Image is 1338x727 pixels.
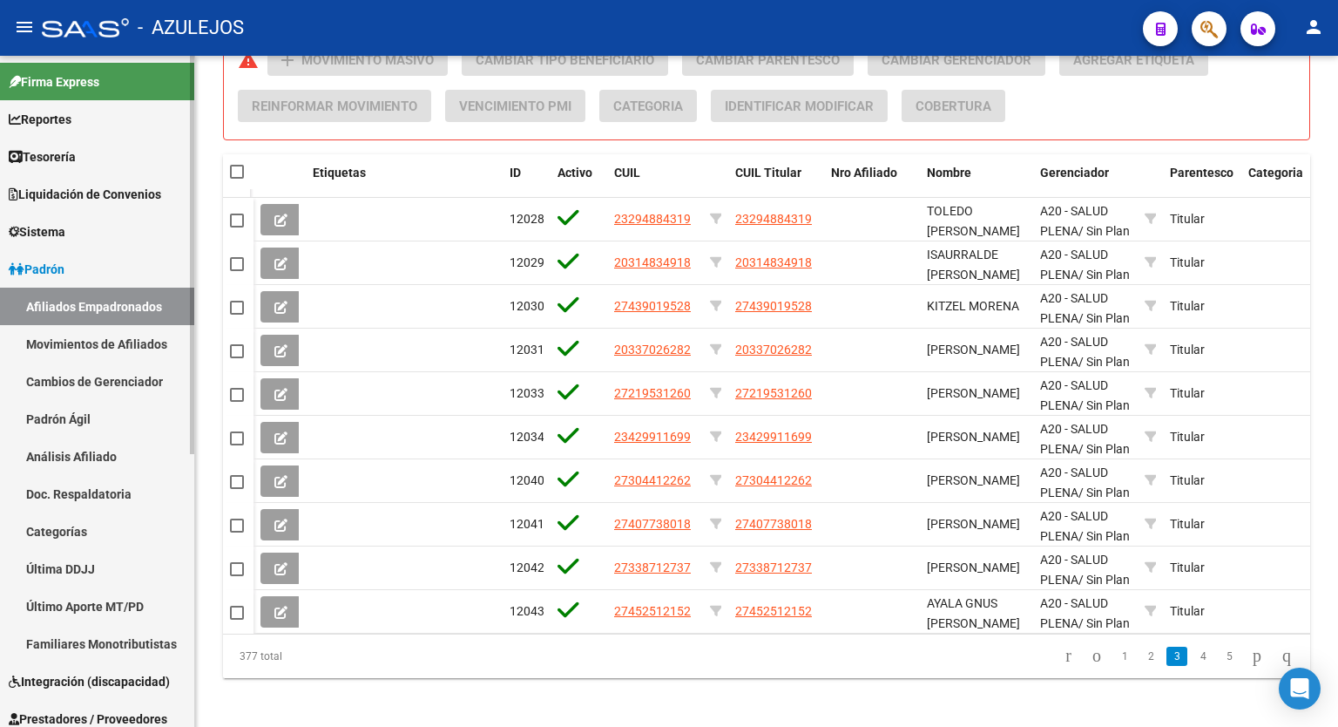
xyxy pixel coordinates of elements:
a: go to previous page [1085,647,1109,666]
datatable-header-cell: Parentesco [1163,154,1241,212]
button: Identificar Modificar [711,90,888,122]
button: Cambiar Tipo Beneficiario [462,44,668,76]
li: page 2 [1138,642,1164,671]
button: Cambiar Parentesco [682,44,854,76]
span: Titular [1170,255,1205,269]
button: Movimiento Masivo [267,44,448,76]
span: KITZEL MORENA [927,299,1019,313]
span: A20 - SALUD PLENA [1040,509,1108,543]
span: / Sin Plan [1078,529,1130,543]
a: 4 [1193,647,1213,666]
span: A20 - SALUD PLENA [1040,422,1108,456]
a: 3 [1166,647,1187,666]
span: A20 - SALUD PLENA [1040,553,1108,587]
span: Titular [1170,517,1205,531]
button: Cambiar Gerenciador [868,44,1045,76]
span: 20314834918 [614,255,691,269]
span: Titular [1170,299,1205,313]
span: A20 - SALUD PLENA [1040,248,1108,282]
span: [PERSON_NAME] [927,561,1020,574]
span: Identificar Modificar [725,99,874,114]
span: 12043 [510,604,544,618]
div: 377 total [223,635,437,678]
span: A20 - SALUD PLENA [1040,335,1108,369]
span: / Sin Plan [1078,268,1130,282]
span: / Sin Plan [1078,224,1130,238]
span: 27338712737 [614,561,691,574]
span: 23429911699 [614,430,691,444]
span: 20337026282 [614,343,691,357]
span: Titular [1170,561,1205,574]
div: Open Intercom Messenger [1279,668,1321,710]
mat-icon: person [1303,17,1324,37]
button: Categoria [599,90,697,122]
span: 12034 [510,430,544,444]
span: [PERSON_NAME] [927,343,1020,357]
span: Cambiar Parentesco [696,52,840,68]
span: Nombre [927,166,971,180]
span: / Sin Plan [1078,616,1130,630]
span: AYALA GNUS [PERSON_NAME] [927,596,1020,630]
span: 23429911699 [735,430,812,444]
span: 27304412262 [735,473,812,487]
span: Titular [1170,604,1205,618]
span: 27219531260 [614,386,691,400]
li: page 1 [1112,642,1138,671]
span: Titular [1170,430,1205,444]
span: [PERSON_NAME] [927,473,1020,487]
span: / Sin Plan [1078,311,1130,325]
span: Firma Express [9,72,99,92]
span: A20 - SALUD PLENA [1040,291,1108,325]
datatable-header-cell: CUIL Titular [728,154,824,212]
a: 5 [1219,647,1240,666]
a: go to first page [1058,647,1079,666]
span: Nro Afiliado [831,166,897,180]
span: 12040 [510,473,544,487]
span: CUIL [614,166,640,180]
span: 20337026282 [735,343,812,357]
span: / Sin Plan [1078,486,1130,499]
datatable-header-cell: Activo [551,154,607,212]
span: TOLEDO [PERSON_NAME] [927,204,1020,238]
span: Vencimiento PMI [459,99,571,114]
span: Titular [1170,343,1205,357]
datatable-header-cell: Nro Afiliado [824,154,920,212]
span: 27452512152 [614,604,691,618]
span: Reportes [9,110,71,129]
button: Cobertura [902,90,1005,122]
a: 2 [1140,647,1161,666]
span: 27452512152 [735,604,812,618]
span: 12029 [510,255,544,269]
span: / Sin Plan [1078,398,1130,412]
span: Titular [1170,386,1205,400]
span: 12033 [510,386,544,400]
span: Agregar Etiqueta [1073,52,1194,68]
span: Activo [557,166,592,180]
span: / Sin Plan [1078,573,1130,587]
span: A20 - SALUD PLENA [1040,596,1108,630]
span: Cobertura [916,99,991,114]
span: [PERSON_NAME] [927,386,1020,400]
span: 27407738018 [614,517,691,531]
mat-icon: menu [14,17,35,37]
span: ISAURRALDE [PERSON_NAME] [927,248,1020,282]
span: 12031 [510,343,544,357]
span: A20 - SALUD PLENA [1040,465,1108,499]
span: Etiquetas [313,166,366,180]
span: 23294884319 [614,212,691,226]
datatable-header-cell: Categoria [1241,154,1311,212]
button: Vencimiento PMI [445,90,585,122]
a: go to last page [1274,647,1299,666]
span: Padrón [9,260,64,279]
span: [PERSON_NAME] [927,430,1020,444]
li: page 4 [1190,642,1216,671]
datatable-header-cell: Nombre [920,154,1033,212]
button: Agregar Etiqueta [1059,44,1208,76]
span: [PERSON_NAME] [927,517,1020,531]
li: page 3 [1164,642,1190,671]
li: page 5 [1216,642,1242,671]
a: 1 [1114,647,1135,666]
span: 12042 [510,561,544,574]
span: Sistema [9,222,65,241]
span: Titular [1170,212,1205,226]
